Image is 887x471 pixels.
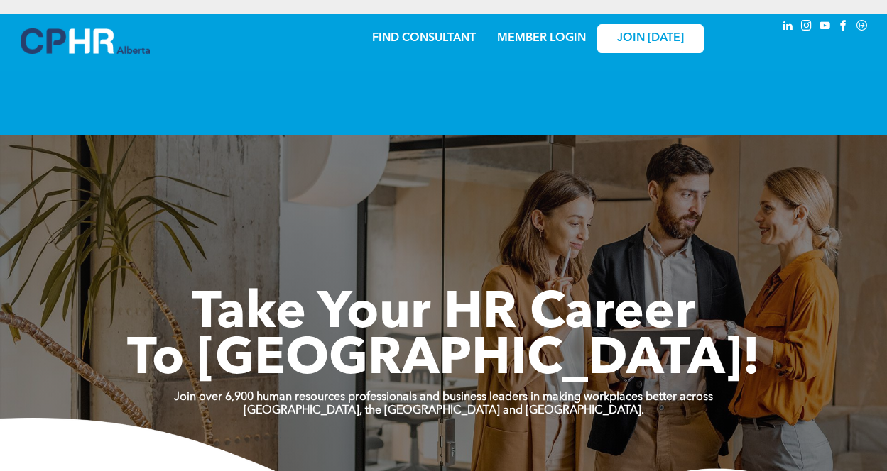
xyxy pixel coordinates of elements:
[192,289,695,340] span: Take Your HR Career
[21,28,150,54] img: A blue and white logo for cp alberta
[244,405,644,416] strong: [GEOGRAPHIC_DATA], the [GEOGRAPHIC_DATA] and [GEOGRAPHIC_DATA].
[127,335,761,386] span: To [GEOGRAPHIC_DATA]!
[817,18,833,37] a: youtube
[854,18,870,37] a: Social network
[597,24,704,53] a: JOIN [DATE]
[799,18,815,37] a: instagram
[372,33,476,44] a: FIND CONSULTANT
[780,18,796,37] a: linkedin
[617,32,684,45] span: JOIN [DATE]
[174,392,713,403] strong: Join over 6,900 human resources professionals and business leaders in making workplaces better ac...
[497,33,586,44] a: MEMBER LOGIN
[836,18,851,37] a: facebook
